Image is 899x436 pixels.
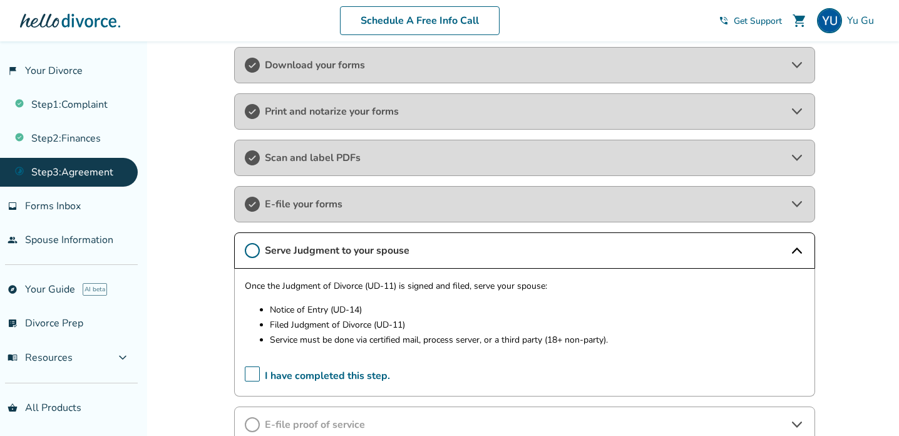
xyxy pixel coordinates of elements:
img: YU GU [817,8,842,33]
span: Forms Inbox [25,199,81,213]
span: explore [8,284,18,294]
span: shopping_basket [8,403,18,413]
span: E-file your forms [265,197,784,211]
a: phone_in_talkGet Support [719,15,782,27]
span: inbox [8,201,18,211]
span: Serve Judgment to your spouse [265,244,784,257]
span: Get Support [734,15,782,27]
p: Once the Judgment of Divorce (UD-11) is signed and filed, serve your spouse: [245,279,804,294]
p: Service must be done via certified mail, process server, or a third party (18+ non-party). [270,333,804,348]
span: I have completed this step. [245,366,390,386]
p: Notice of Entry (UD-14) [270,303,804,318]
span: expand_more [115,350,130,365]
span: Download your forms [265,58,784,72]
a: Schedule A Free Info Call [340,6,500,35]
span: Print and notarize your forms [265,105,784,118]
span: shopping_cart [792,13,807,28]
iframe: Chat Widget [836,376,899,436]
span: Scan and label PDFs [265,151,784,165]
span: Yu Gu [847,14,879,28]
span: flag_2 [8,66,18,76]
span: menu_book [8,353,18,363]
span: people [8,235,18,245]
span: E-file proof of service [265,418,784,432]
p: Filed Judgment of Divorce (UD-11) [270,318,804,333]
span: phone_in_talk [719,16,729,26]
span: list_alt_check [8,318,18,328]
span: Resources [8,351,73,365]
span: AI beta [83,283,107,296]
div: 聊天小组件 [836,376,899,436]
